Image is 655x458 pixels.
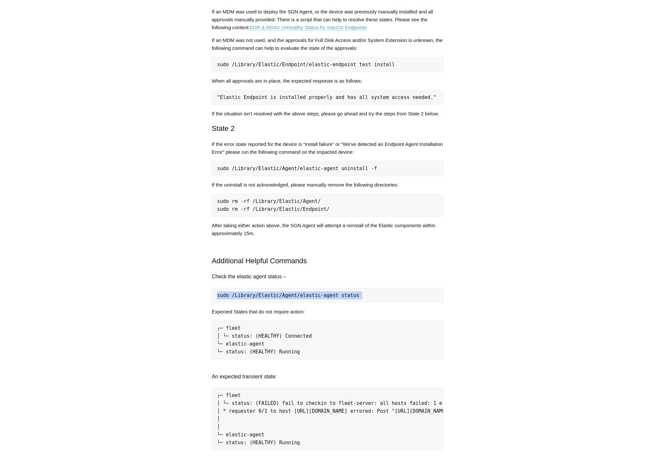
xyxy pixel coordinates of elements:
[212,140,443,156] p: If the error state reported for the device is “install failure” or “We've detected an Endpoint Ag...
[250,25,367,30] a: EDR & NGAV Unhealthy Status for macOS Endpoints
[212,77,443,85] p: When all approvals are in place, the expected response is as follows:
[212,36,443,52] p: If an MDM was not used, and the approvals for Full Disk Access and/or System Extension is unknown...
[212,181,443,189] p: If the uninstall is not acknowledged, please manually remove the following directories:
[212,123,443,134] h2: State 2
[212,308,443,316] p: Expected States that do not require action:
[212,364,443,381] h4: An expected transient state:
[212,8,443,31] p: If an MDM was used to deploy the SGN Agent, or the device was previously manually installed and a...
[212,388,443,450] pre: ┌─ fleet │ └─ status: (FAILED) fail to checkin to fleet-server: all hosts failed: 1 error occurre...
[212,90,443,105] pre: "Elastic Endpoint is installed properly and has all system access needed."
[212,194,443,217] pre: sudo rm -rf /Library/Elastic/Agent/ sudo rm -rf /Library/Elastic/Endpoint/
[212,222,443,237] p: After taking either action above, the SGN Agent will attempt a reinstall of the Elastic component...
[212,288,443,303] pre: sudo /Library/Elastic/Agent/elastic-agent status
[212,272,443,281] h4: Check the elastic agent status –
[212,110,443,118] p: If the situation isn't resolved with the above steps, please go ahead and try the steps from Stat...
[212,161,443,176] pre: sudo /Library/Elastic/Agent/elastic-agent uninstall -f
[212,321,443,359] pre: ┌─ fleet │ └─ status: (HEALTHY) Connected └─ elastic-agent └─ status: (HEALTHY) Running
[212,57,443,72] pre: sudo /Library/Elastic/Endpoint/elastic-endpoint test install
[212,255,443,267] h2: Additional Helpful Commands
